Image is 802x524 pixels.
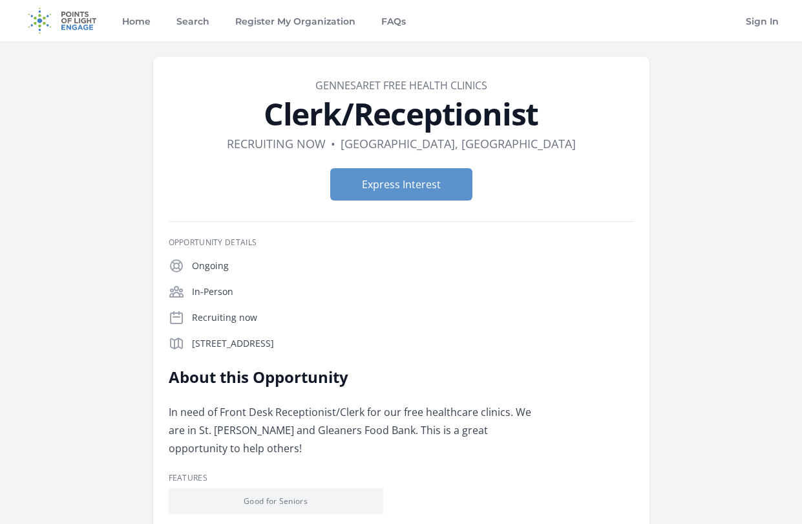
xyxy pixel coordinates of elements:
h2: About this Opportunity [169,367,547,388]
p: Ongoing [192,259,634,272]
p: Recruiting now [192,311,634,324]
div: • [331,135,335,153]
h3: Opportunity Details [169,237,634,248]
p: In need of Front Desk Receptionist/Clerk for our free healthcare clinics. We are in St. [PERSON_N... [169,403,547,457]
dd: Recruiting now [227,135,326,153]
button: Express Interest [330,168,472,201]
li: Good for Seniors [169,488,383,514]
p: In-Person [192,285,634,298]
h3: Features [169,473,634,483]
h1: Clerk/Receptionist [169,98,634,129]
p: [STREET_ADDRESS] [192,337,634,350]
a: Gennesaret Free Health Clinics [315,78,487,93]
dd: [GEOGRAPHIC_DATA], [GEOGRAPHIC_DATA] [341,135,576,153]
